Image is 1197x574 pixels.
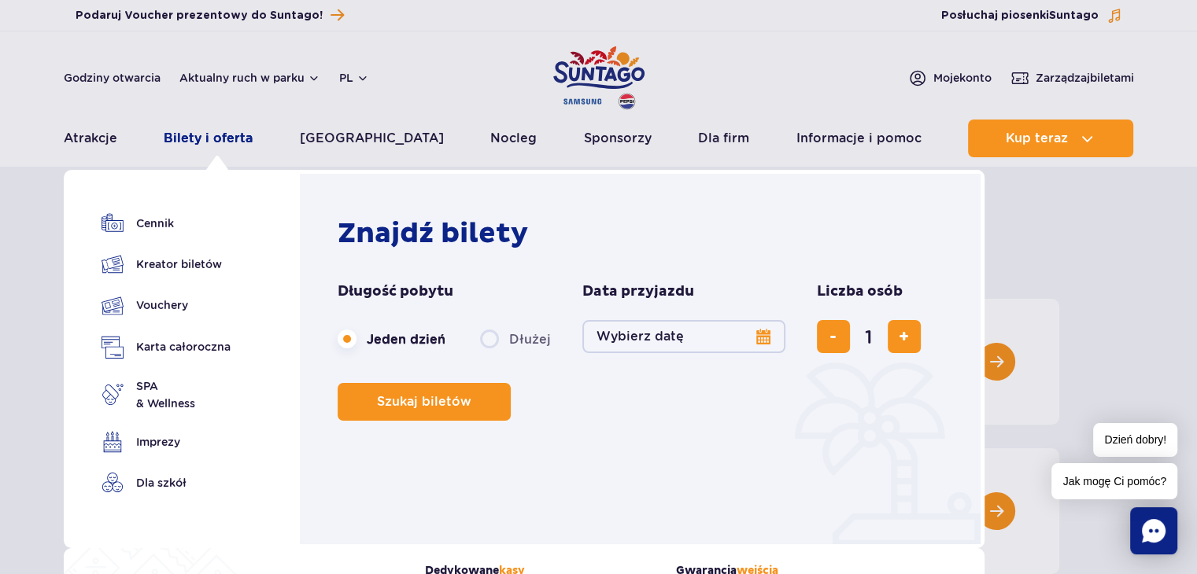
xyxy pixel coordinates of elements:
span: Moje konto [933,70,992,86]
a: Godziny otwarcia [64,70,161,86]
button: Aktualny ruch w parku [179,72,320,84]
a: Nocleg [490,120,537,157]
a: Imprezy [102,431,231,453]
span: Data przyjazdu [582,282,694,301]
span: SPA & Wellness [136,377,195,412]
span: Zarządzaj biletami [1036,70,1134,86]
button: pl [339,70,369,86]
form: Planowanie wizyty w Park of Poland [338,282,951,421]
button: Kup teraz [968,120,1133,157]
a: Vouchery [102,294,231,317]
a: Karta całoroczna [102,336,231,359]
label: Jeden dzień [338,322,445,355]
a: Bilety i oferta [164,120,253,157]
a: SPA& Wellness [102,377,231,412]
a: [GEOGRAPHIC_DATA] [300,120,444,157]
input: liczba biletów [850,318,888,355]
a: Dla szkół [102,472,231,494]
button: usuń bilet [817,320,850,353]
button: Wybierz datę [582,320,785,353]
a: Kreator biletów [102,253,231,275]
a: Zarządzajbiletami [1010,68,1134,87]
a: Sponsorzy [584,120,652,157]
div: Chat [1130,507,1177,554]
span: Dzień dobry! [1093,423,1177,457]
span: Liczba osób [817,282,903,301]
a: Cennik [102,212,231,234]
span: Długość pobytu [338,282,453,301]
span: Jak mogę Ci pomóc? [1051,463,1177,499]
a: Mojekonto [908,68,992,87]
h2: Znajdź bilety [338,216,951,251]
label: Dłużej [480,322,551,355]
span: Szukaj biletów [377,395,471,409]
a: Informacje i pomoc [796,120,922,157]
a: Atrakcje [64,120,117,157]
a: Dla firm [698,120,749,157]
button: Szukaj biletów [338,383,511,421]
span: Kup teraz [1006,131,1068,145]
button: dodaj bilet [888,320,921,353]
